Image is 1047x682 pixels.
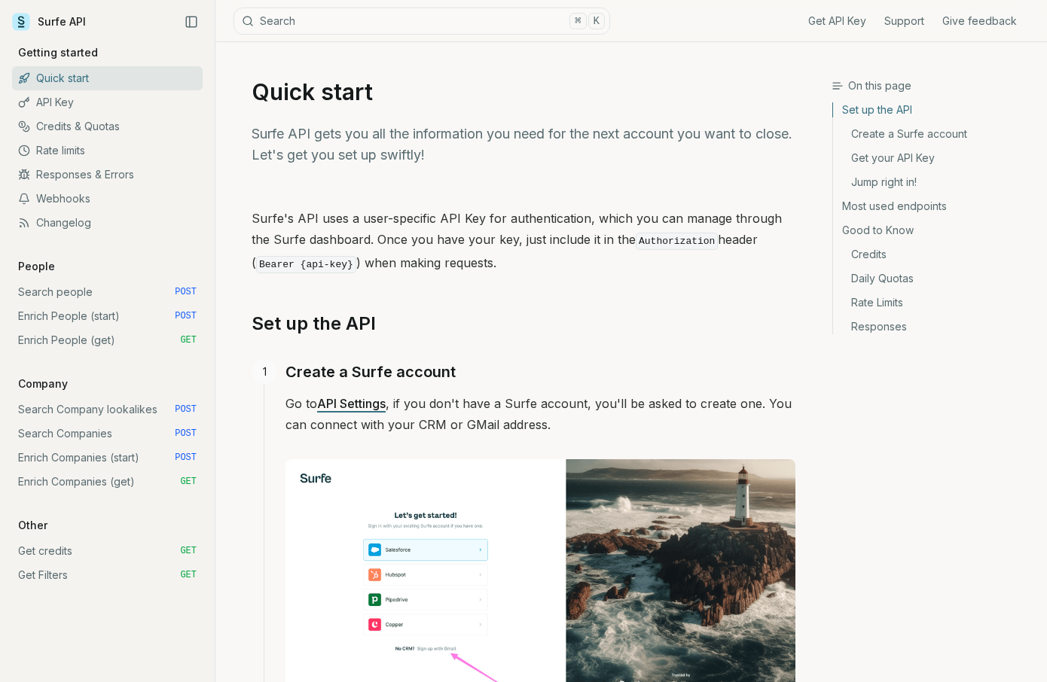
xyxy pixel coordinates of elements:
a: Get Filters GET [12,563,203,587]
span: POST [175,428,197,440]
a: Daily Quotas [833,266,1035,291]
a: Set up the API [833,102,1035,122]
a: Create a Surfe account [833,122,1035,146]
span: POST [175,403,197,416]
kbd: ⌘ [569,13,586,29]
a: Jump right in! [833,170,1035,194]
button: Collapse Sidebar [180,11,203,33]
a: Enrich Companies (get) GET [12,470,203,494]
p: Getting started [12,45,104,60]
span: POST [175,452,197,464]
a: Responses [833,315,1035,334]
code: Bearer {api-key} [256,256,356,273]
h3: On this page [832,78,1035,93]
span: GET [180,334,197,346]
a: API Settings [317,396,386,411]
p: People [12,259,61,274]
p: Go to , if you don't have a Surfe account, you'll be asked to create one. You can connect with yo... [285,393,795,435]
p: Other [12,518,53,533]
span: POST [175,286,197,298]
a: Rate Limits [833,291,1035,315]
a: Set up the API [252,312,376,336]
button: Search⌘K [234,8,610,35]
kbd: K [588,13,605,29]
p: Surfe API gets you all the information you need for the next account you want to close. Let's get... [252,123,795,166]
a: Good to Know [833,218,1035,242]
a: Search people POST [12,280,203,304]
a: Enrich Companies (start) POST [12,446,203,470]
a: Give feedback [942,14,1017,29]
a: Enrich People (start) POST [12,304,203,328]
code: Authorization [636,233,718,250]
a: Most used endpoints [833,194,1035,218]
a: Rate limits [12,139,203,163]
span: POST [175,310,197,322]
span: GET [180,569,197,581]
a: Search Company lookalikes POST [12,397,203,422]
a: Changelog [12,211,203,235]
h1: Quick start [252,78,795,105]
span: GET [180,545,197,557]
a: Get your API Key [833,146,1035,170]
a: Get credits GET [12,539,203,563]
a: Create a Surfe account [285,360,456,384]
span: GET [180,476,197,488]
a: Responses & Errors [12,163,203,187]
a: Credits [833,242,1035,266]
a: API Key [12,90,203,114]
p: Company [12,376,74,391]
a: Quick start [12,66,203,90]
a: Surfe API [12,11,86,33]
a: Credits & Quotas [12,114,203,139]
a: Get API Key [808,14,866,29]
a: Webhooks [12,187,203,211]
a: Support [884,14,924,29]
a: Enrich People (get) GET [12,328,203,352]
a: Search Companies POST [12,422,203,446]
p: Surfe's API uses a user-specific API Key for authentication, which you can manage through the Sur... [252,208,795,276]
